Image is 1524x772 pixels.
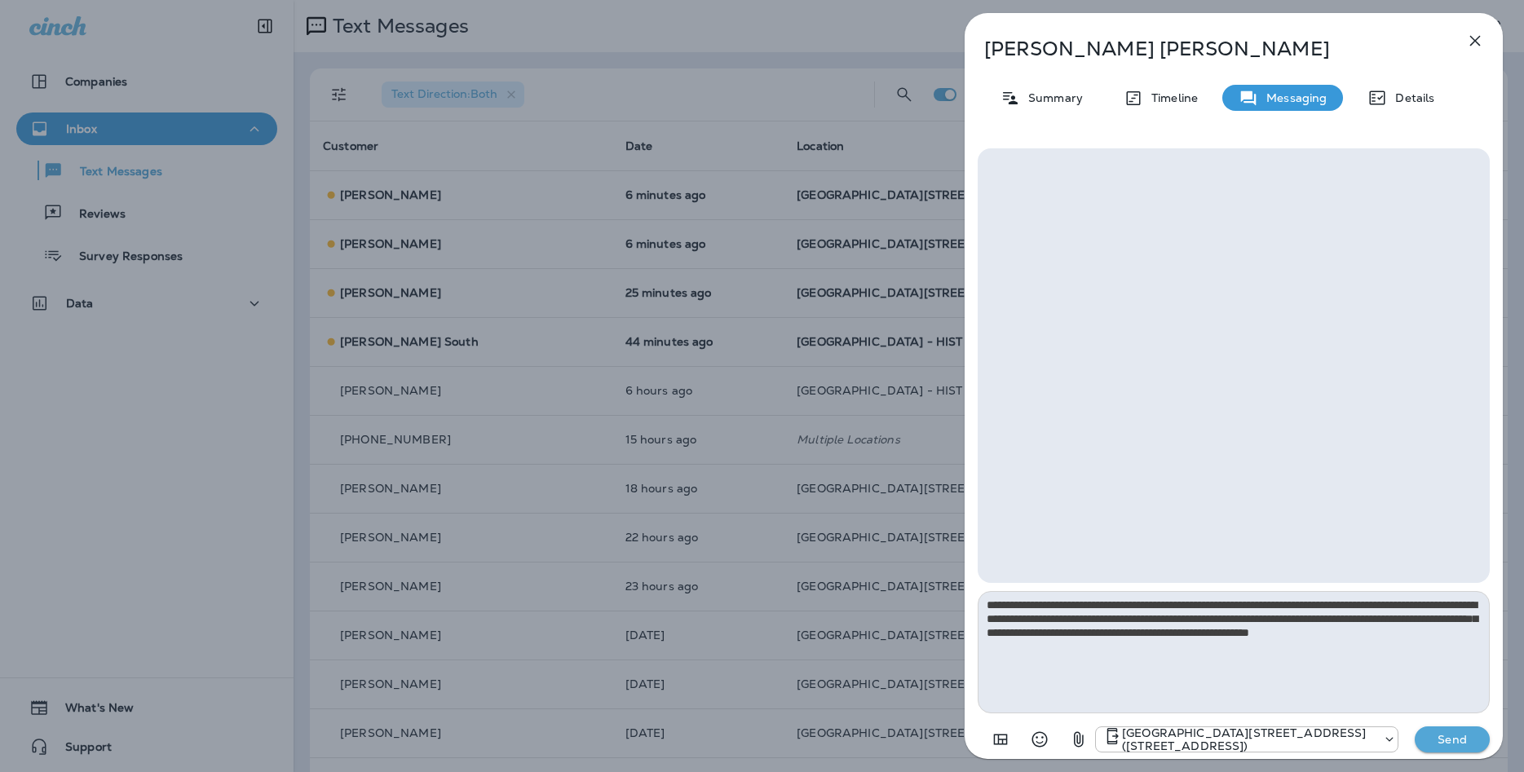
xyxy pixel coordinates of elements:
div: +1 (402) 891-8464 [1096,726,1398,752]
button: Send [1415,726,1490,752]
button: Select an emoji [1023,723,1056,756]
p: [GEOGRAPHIC_DATA][STREET_ADDRESS] ([STREET_ADDRESS]) [1122,726,1375,752]
button: Add in a premade template [984,723,1017,756]
p: [PERSON_NAME] [PERSON_NAME] [984,37,1429,60]
p: Details [1387,91,1434,104]
p: Timeline [1143,91,1198,104]
p: Messaging [1258,91,1327,104]
p: Summary [1020,91,1083,104]
p: Send [1418,732,1486,747]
